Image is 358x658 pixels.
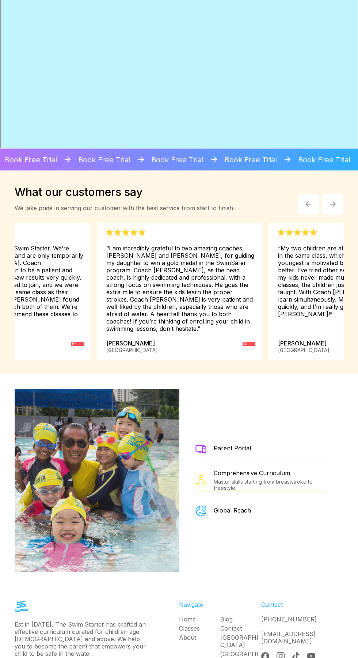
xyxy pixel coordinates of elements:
[195,506,206,517] img: a happy child attending a group swimming lesson for kids
[136,155,146,164] img: Arrow
[278,347,330,353] div: [GEOGRAPHIC_DATA]
[261,630,316,645] a: [EMAIL_ADDRESS][DOMAIN_NAME]
[278,340,330,354] div: [PERSON_NAME]
[179,634,220,641] a: About
[15,621,146,657] div: Est in [DATE], The Swim Starter has crafted an effective curriculum curated for children age [DEM...
[15,601,28,612] img: The Swim Starter Logo
[71,340,84,352] img: flag
[15,204,235,212] div: We take pride in serving our customer with the best service from start to finish.
[214,507,251,514] div: Global Reach
[195,445,206,453] img: The Swim Starter coach with kids attending a swimming lesson
[195,474,206,485] img: a swimming coach for kids giving individualised feedback
[179,616,220,623] a: Home
[209,155,219,164] img: Arrow
[106,229,255,332] div: “I am incredibly grateful to two amazing coaches, [PERSON_NAME] and [PERSON_NAME], for guiding my...
[63,149,130,171] div: Book Free Trial
[136,149,204,171] div: Book Free Trial
[214,479,327,491] div: Master skills starting from breaststroke to freestyle.
[261,601,343,608] div: Contact
[214,445,251,452] div: Parent Portal
[261,616,317,623] a: [PHONE_NUMBER]
[209,149,277,171] div: Book Free Trial
[106,347,158,353] div: [GEOGRAPHIC_DATA]
[330,201,336,207] img: Arrow
[283,155,292,164] img: Arrow
[15,185,235,198] div: What our customers say
[304,200,313,209] img: Arrow
[278,229,317,236] img: Five Stars
[106,340,158,354] div: [PERSON_NAME]
[243,340,255,352] img: flag
[63,155,72,164] img: Arrow
[220,625,262,632] a: Contact
[214,469,327,477] div: Comprehensive Curriculum
[220,634,262,648] a: [GEOGRAPHIC_DATA]
[220,616,262,623] a: Blog
[179,601,261,608] div: Navigate
[283,149,350,171] div: Book Free Trial
[106,229,145,236] img: Five Stars
[179,625,220,632] a: Classes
